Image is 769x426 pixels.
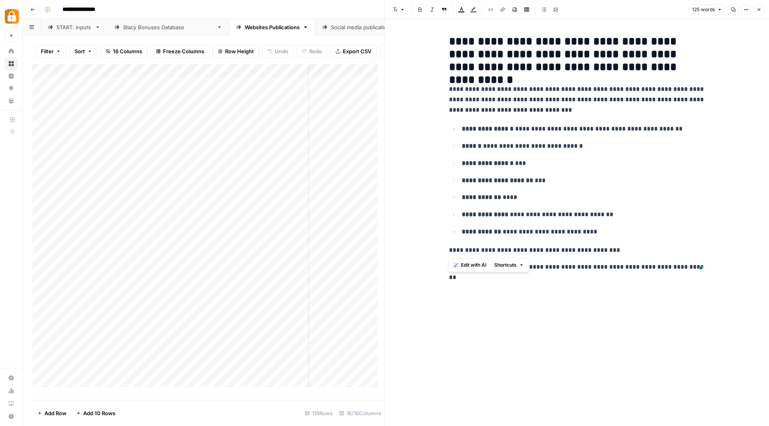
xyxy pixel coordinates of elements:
a: Websites Publications [229,19,315,35]
button: Help + Support [5,410,18,423]
div: [PERSON_NAME] Bonuses Database [123,23,213,31]
span: Edit with AI [461,261,486,269]
a: Usage [5,384,18,397]
a: Insights [5,70,18,82]
button: 125 words [688,4,726,15]
a: Learning Hub [5,397,18,410]
div: START: inputs [56,23,92,31]
span: Undo [275,47,288,55]
img: Adzz Logo [5,9,19,24]
button: Add Row [32,407,71,420]
button: Add 10 Rows [71,407,120,420]
button: Freeze Columns [151,45,209,58]
span: Freeze Columns [163,47,204,55]
span: Redo [309,47,322,55]
button: Undo [262,45,294,58]
a: Social media publications [315,19,409,35]
a: [PERSON_NAME] Bonuses Database [107,19,229,35]
a: Opportunities [5,82,18,95]
button: Shortcuts [491,260,527,270]
div: Social media publications [331,23,394,31]
span: Add 10 Rows [83,409,115,417]
div: 118 Rows [302,407,336,420]
a: Settings [5,372,18,384]
span: Row Height [225,47,254,55]
button: 16 Columns [101,45,147,58]
button: Workspace: Adzz [5,6,18,26]
span: Add Row [44,409,66,417]
button: Sort [69,45,97,58]
button: Export CSV [330,45,376,58]
a: Browse [5,57,18,70]
div: Websites Publications [245,23,300,31]
div: 16/16 Columns [336,407,384,420]
button: Row Height [213,45,259,58]
button: Redo [297,45,327,58]
div: To enrich screen reader interactions, please activate Accessibility in Grammarly extension settings [444,32,710,275]
span: Export CSV [343,47,371,55]
span: Shortcuts [494,261,517,269]
span: Sort [74,47,85,55]
button: Filter [36,45,66,58]
a: Your Data [5,94,18,107]
span: 16 Columns [113,47,142,55]
span: Filter [41,47,54,55]
a: Home [5,45,18,58]
a: START: inputs [41,19,107,35]
button: Edit with AI [451,260,489,270]
span: 125 words [692,6,715,13]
